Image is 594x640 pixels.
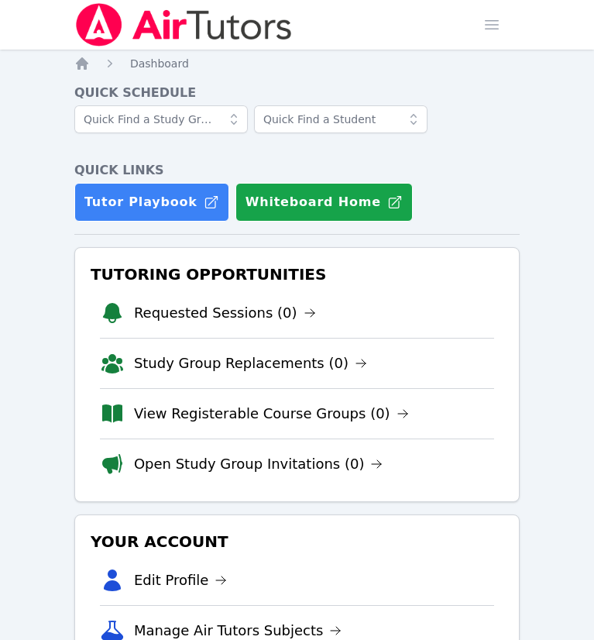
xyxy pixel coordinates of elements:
[134,302,316,324] a: Requested Sessions (0)
[88,528,506,556] h3: Your Account
[134,403,409,425] a: View Registerable Course Groups (0)
[88,260,506,288] h3: Tutoring Opportunities
[235,183,413,222] button: Whiteboard Home
[254,105,427,133] input: Quick Find a Student
[74,56,520,71] nav: Breadcrumb
[130,57,189,70] span: Dashboard
[130,56,189,71] a: Dashboard
[74,3,294,46] img: Air Tutors
[134,453,383,475] a: Open Study Group Invitations (0)
[74,161,520,180] h4: Quick Links
[134,569,228,591] a: Edit Profile
[74,105,248,133] input: Quick Find a Study Group
[74,183,229,222] a: Tutor Playbook
[74,84,520,102] h4: Quick Schedule
[134,353,367,374] a: Study Group Replacements (0)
